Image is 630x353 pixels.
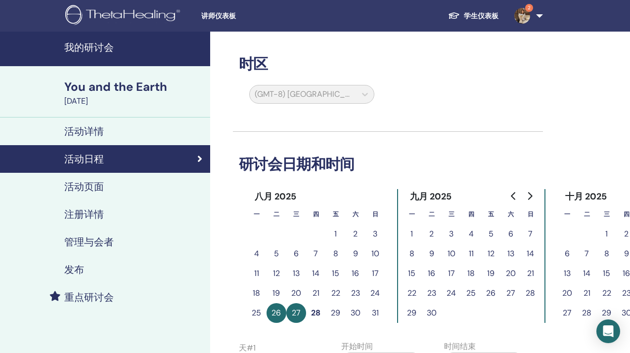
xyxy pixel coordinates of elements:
[501,283,521,303] button: 27
[521,204,540,224] th: 星期日
[64,95,204,107] div: [DATE]
[365,244,385,264] button: 10
[201,11,350,21] span: 讲师仪表板
[402,189,460,204] div: 九月 2025
[577,244,597,264] button: 7
[267,264,286,283] button: 12
[557,264,577,283] button: 13
[402,264,422,283] button: 15
[440,7,506,25] a: 学生仪表板
[326,283,346,303] button: 22
[557,303,577,323] button: 27
[247,244,267,264] button: 4
[501,244,521,264] button: 13
[306,204,326,224] th: 星期四
[521,264,540,283] button: 21
[64,153,104,165] h4: 活动日程
[306,303,326,323] button: 28
[481,224,501,244] button: 5
[521,244,540,264] button: 14
[326,244,346,264] button: 8
[448,11,460,20] img: graduation-cap-white.svg
[597,224,617,244] button: 1
[481,264,501,283] button: 19
[557,244,577,264] button: 6
[442,264,461,283] button: 17
[501,204,521,224] th: 星期六
[597,244,617,264] button: 8
[286,204,306,224] th: 星期三
[341,341,373,353] label: 开始时间
[557,204,577,224] th: 星期一
[506,186,522,206] button: Go to previous month
[577,264,597,283] button: 14
[501,224,521,244] button: 6
[346,264,365,283] button: 16
[525,4,533,12] span: 2
[247,303,267,323] button: 25
[422,244,442,264] button: 9
[346,224,365,244] button: 2
[286,283,306,303] button: 20
[346,204,365,224] th: 星期六
[402,244,422,264] button: 8
[422,283,442,303] button: 23
[64,41,204,53] h4: 我的研讨会
[64,291,114,303] h4: 重点研讨会
[596,319,620,343] div: Open Intercom Messenger
[286,244,306,264] button: 6
[442,224,461,244] button: 3
[461,204,481,224] th: 星期四
[442,244,461,264] button: 10
[402,283,422,303] button: 22
[597,303,617,323] button: 29
[346,283,365,303] button: 23
[64,181,104,193] h4: 活动页面
[247,264,267,283] button: 11
[326,204,346,224] th: 星期五
[422,204,442,224] th: 星期二
[306,264,326,283] button: 14
[267,204,286,224] th: 星期二
[442,204,461,224] th: 星期三
[233,55,543,73] h3: 时区
[481,283,501,303] button: 26
[247,189,305,204] div: 八月 2025
[461,264,481,283] button: 18
[267,283,286,303] button: 19
[597,264,617,283] button: 15
[286,264,306,283] button: 13
[247,204,267,224] th: 星期一
[402,204,422,224] th: 星期一
[365,224,385,244] button: 3
[365,303,385,323] button: 31
[58,78,210,107] a: You and the Earth[DATE]
[306,244,326,264] button: 7
[64,236,114,248] h4: 管理与会者
[461,283,481,303] button: 25
[557,283,577,303] button: 20
[422,224,442,244] button: 2
[326,224,346,244] button: 1
[402,303,422,323] button: 29
[267,303,286,323] button: 26
[422,264,442,283] button: 16
[247,283,267,303] button: 18
[461,224,481,244] button: 4
[64,264,84,275] h4: 发布
[402,224,422,244] button: 1
[442,283,461,303] button: 24
[64,208,104,220] h4: 注册详情
[346,244,365,264] button: 9
[461,244,481,264] button: 11
[365,283,385,303] button: 24
[286,303,306,323] button: 27
[346,303,365,323] button: 30
[64,78,204,95] div: You and the Earth
[514,8,530,24] img: default.jpg
[597,283,617,303] button: 22
[233,156,543,173] h3: 研讨会日期和时间
[326,303,346,323] button: 29
[501,264,521,283] button: 20
[365,204,385,224] th: 星期日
